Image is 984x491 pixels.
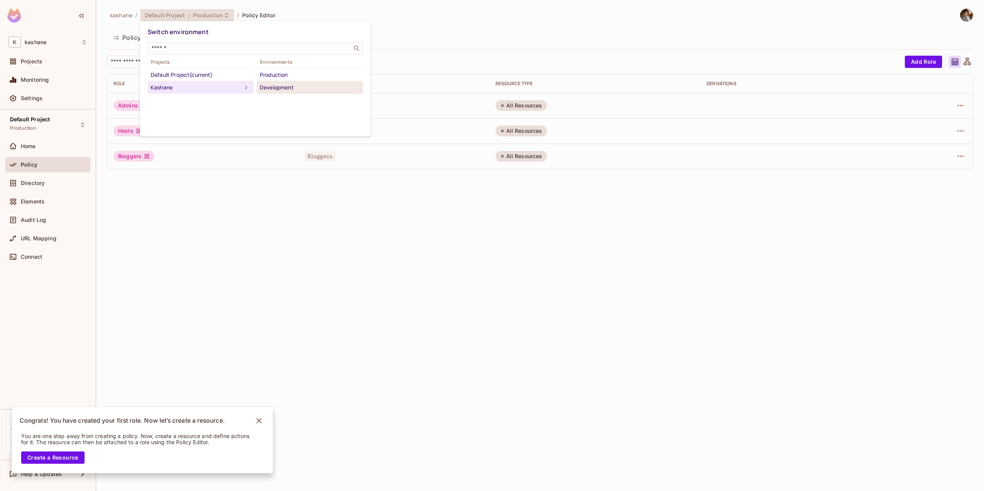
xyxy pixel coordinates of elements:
[21,451,85,464] button: Create a Resource
[20,417,225,425] p: Congrats! You have created your first role. Now let’s create a resource.
[148,59,254,65] span: Projects
[148,28,209,36] span: Switch environment
[151,83,241,92] div: Kashane
[260,83,360,92] div: Development
[151,70,251,79] div: Default Project (current)
[260,70,360,79] div: Production
[21,433,253,445] p: You are one step away from creating a policy. Now, create a resource and define actions for it. T...
[257,59,363,65] span: Environments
